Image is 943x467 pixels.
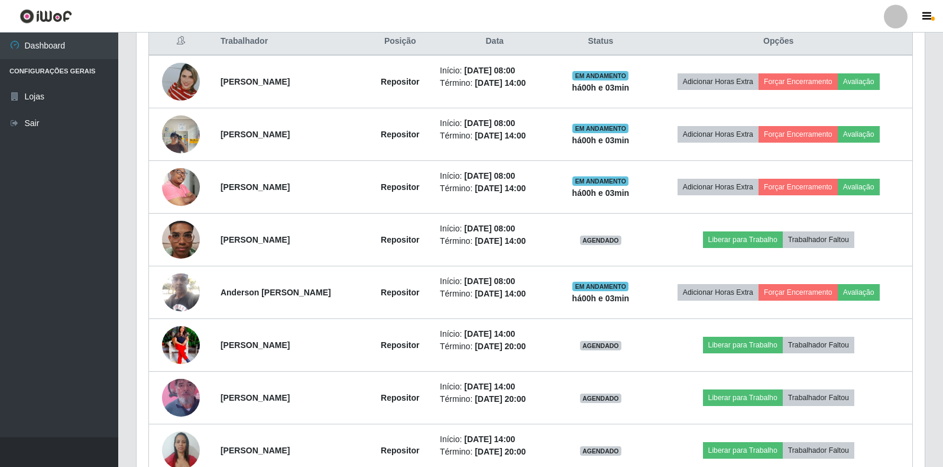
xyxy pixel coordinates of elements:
[464,382,515,391] time: [DATE] 14:00
[162,267,200,317] img: 1756170415861.jpeg
[440,433,549,446] li: Início:
[580,446,621,456] span: AGENDADO
[580,341,621,350] span: AGENDADO
[464,66,515,75] time: [DATE] 08:00
[838,179,880,195] button: Avaliação
[572,124,628,133] span: EM ANDAMENTO
[572,294,630,303] strong: há 00 h e 03 min
[440,130,549,142] li: Término:
[759,284,838,301] button: Forçar Encerramento
[162,364,200,431] img: 1752090635186.jpeg
[703,389,783,406] button: Liberar para Trabalho
[759,126,838,143] button: Forçar Encerramento
[838,73,880,90] button: Avaliação
[221,446,290,455] strong: [PERSON_NAME]
[162,206,200,273] img: 1755900344420.jpeg
[678,73,759,90] button: Adicionar Horas Extra
[440,77,549,89] li: Término:
[783,337,854,353] button: Trabalhador Faltou
[464,118,515,128] time: [DATE] 08:00
[572,136,630,145] strong: há 00 h e 03 min
[572,83,630,92] strong: há 00 h e 03 min
[838,126,880,143] button: Avaliação
[368,28,433,56] th: Posição
[440,393,549,405] li: Término:
[464,224,515,233] time: [DATE] 08:00
[162,48,200,115] img: 1744056608005.jpeg
[381,235,419,244] strong: Repositor
[440,223,549,235] li: Início:
[381,130,419,139] strong: Repositor
[440,275,549,288] li: Início:
[213,28,368,56] th: Trabalhador
[440,182,549,195] li: Término:
[572,188,630,198] strong: há 00 h e 03 min
[475,394,526,404] time: [DATE] 20:00
[440,288,549,300] li: Término:
[572,176,628,186] span: EM ANDAMENTO
[381,182,419,192] strong: Repositor
[572,282,628,291] span: EM ANDAMENTO
[381,77,419,86] strong: Repositor
[580,394,621,403] span: AGENDADO
[464,329,515,339] time: [DATE] 14:00
[644,28,912,56] th: Opções
[464,171,515,181] time: [DATE] 08:00
[440,235,549,247] li: Término:
[162,321,200,369] img: 1751311767272.jpeg
[221,77,290,86] strong: [PERSON_NAME]
[678,284,759,301] button: Adicionar Horas Extra
[703,337,783,353] button: Liberar para Trabalho
[440,65,549,77] li: Início:
[162,159,200,215] img: 1752179199159.jpeg
[221,393,290,402] strong: [PERSON_NAME]
[20,9,72,24] img: CoreUI Logo
[783,231,854,248] button: Trabalhador Faltou
[475,183,526,193] time: [DATE] 14:00
[678,126,759,143] button: Adicionar Horas Extra
[475,447,526,456] time: [DATE] 20:00
[475,131,526,140] time: [DATE] 14:00
[464,434,515,444] time: [DATE] 14:00
[572,71,628,80] span: EM ANDAMENTO
[440,328,549,340] li: Início:
[381,446,419,455] strong: Repositor
[556,28,644,56] th: Status
[440,170,549,182] li: Início:
[221,288,331,297] strong: Anderson [PERSON_NAME]
[381,288,419,297] strong: Repositor
[475,78,526,88] time: [DATE] 14:00
[783,442,854,459] button: Trabalhador Faltou
[580,236,621,245] span: AGENDADO
[475,289,526,298] time: [DATE] 14:00
[440,340,549,353] li: Término:
[440,381,549,393] li: Início:
[440,117,549,130] li: Início:
[433,28,556,56] th: Data
[464,276,515,286] time: [DATE] 08:00
[759,73,838,90] button: Forçar Encerramento
[475,342,526,351] time: [DATE] 20:00
[703,442,783,459] button: Liberar para Trabalho
[678,179,759,195] button: Adicionar Horas Extra
[221,235,290,244] strong: [PERSON_NAME]
[162,109,200,159] img: 1750536972899.jpeg
[783,389,854,406] button: Trabalhador Faltou
[475,236,526,246] time: [DATE] 14:00
[440,446,549,458] li: Término:
[221,182,290,192] strong: [PERSON_NAME]
[221,130,290,139] strong: [PERSON_NAME]
[221,340,290,350] strong: [PERSON_NAME]
[381,393,419,402] strong: Repositor
[703,231,783,248] button: Liberar para Trabalho
[838,284,880,301] button: Avaliação
[759,179,838,195] button: Forçar Encerramento
[381,340,419,350] strong: Repositor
